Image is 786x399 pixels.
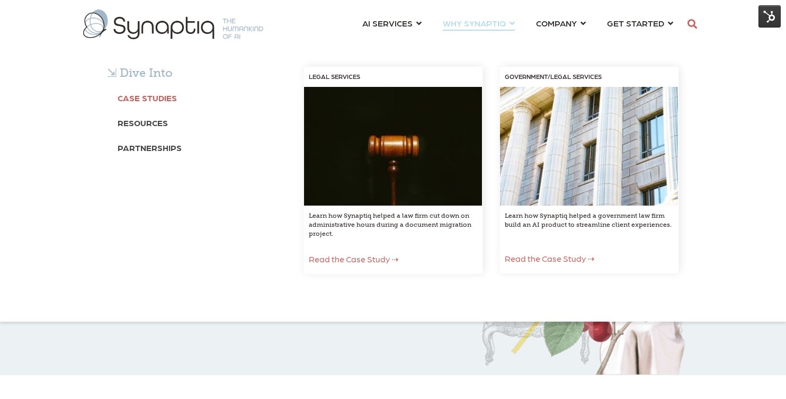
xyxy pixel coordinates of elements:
[758,5,781,28] img: HubSpot Tools Menu Toggle
[362,13,422,33] a: AI SERVICES
[88,311,200,338] iframe: Embedded CTA
[607,13,673,33] a: GET STARTED
[352,5,684,43] nav: menu
[536,16,577,30] span: COMPANY
[536,13,586,33] a: COMPANY
[443,16,506,30] span: WHY SYNAPTIQ
[443,13,515,33] a: WHY SYNAPTIQ
[362,16,413,30] span: AI SERVICES
[607,16,664,30] span: GET STARTED
[221,311,359,338] iframe: Embedded CTA
[83,10,263,39] img: synaptiq logo-1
